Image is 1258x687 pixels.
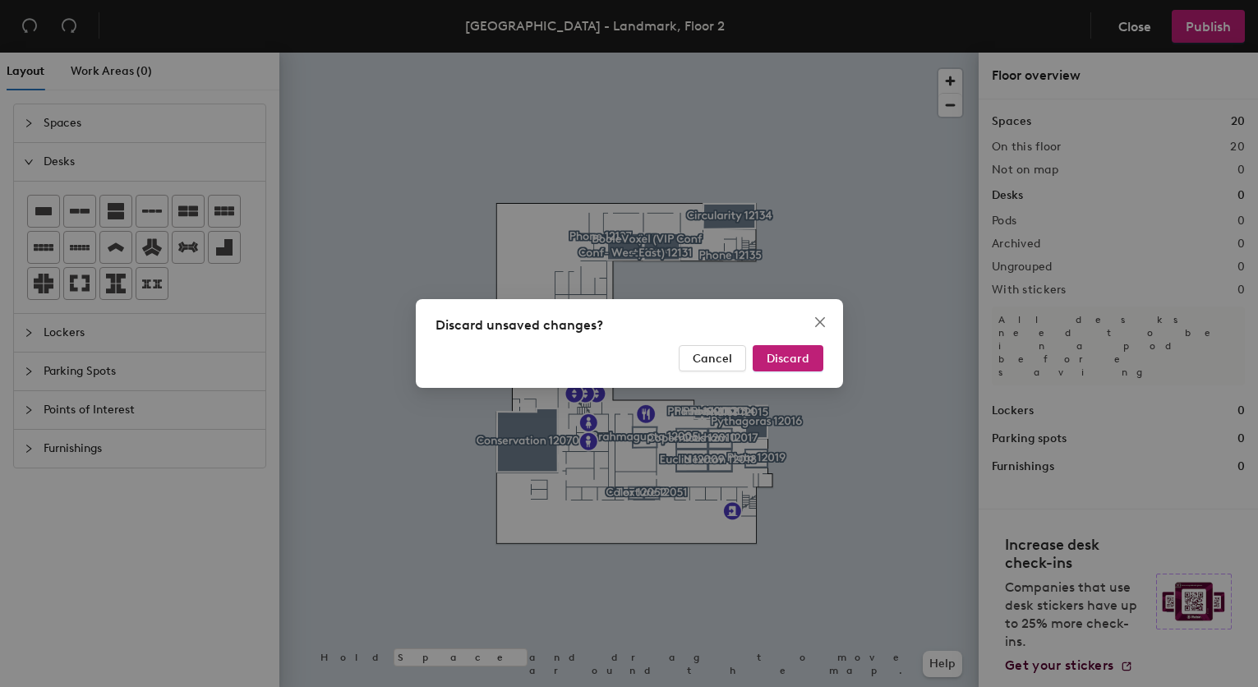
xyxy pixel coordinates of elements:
[807,316,833,329] span: Close
[753,345,823,371] button: Discard
[679,345,746,371] button: Cancel
[767,352,809,366] span: Discard
[807,309,833,335] button: Close
[435,316,823,335] div: Discard unsaved changes?
[693,352,732,366] span: Cancel
[813,316,827,329] span: close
